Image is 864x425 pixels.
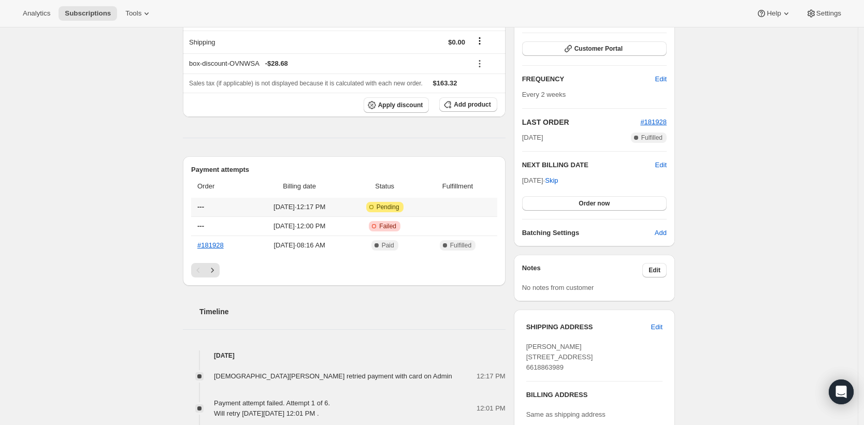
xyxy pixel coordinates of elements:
span: Edit [655,74,667,84]
span: Subscriptions [65,9,111,18]
h2: Timeline [199,306,506,317]
button: Analytics [17,6,56,21]
h4: [DATE] [183,350,506,361]
span: Fulfilled [450,241,471,250]
button: Order now [522,196,667,211]
button: Skip [539,172,564,189]
button: Edit [642,263,667,277]
span: Failed [379,222,396,230]
div: Open Intercom Messenger [829,379,854,404]
th: Order [191,175,251,198]
button: Edit [655,160,667,170]
span: 12:17 PM [477,371,506,382]
span: $163.32 [433,79,457,87]
span: Skip [545,175,558,186]
span: $0.00 [448,38,465,46]
h3: Notes [522,263,643,277]
span: [DATE] · 08:16 AM [254,240,345,251]
span: Tools [125,9,141,18]
button: Edit [649,71,673,87]
span: [DEMOGRAPHIC_DATA][PERSON_NAME] retried payment with card on Admin [214,372,452,380]
a: #181928 [640,118,667,126]
span: Customer Portal [574,45,623,53]
span: [DATE] · [522,177,558,184]
button: Settings [800,6,847,21]
span: No notes from customer [522,284,594,291]
a: #181928 [197,241,224,249]
span: --- [197,203,204,211]
h2: NEXT BILLING DATE [522,160,655,170]
h2: FREQUENCY [522,74,655,84]
span: Sales tax (if applicable) is not displayed because it is calculated with each new order. [189,80,423,87]
span: Paid [382,241,394,250]
nav: Pagination [191,263,497,277]
span: Status [351,181,418,192]
span: - $28.68 [265,58,288,69]
span: Order now [579,199,610,208]
button: Add [649,225,673,241]
button: Edit [645,319,669,335]
th: Shipping [183,31,310,53]
h3: SHIPPING ADDRESS [526,322,651,332]
span: Fulfilled [641,134,663,142]
button: Next [205,263,220,277]
button: #181928 [640,117,667,127]
span: Add [655,228,667,238]
button: Shipping actions [471,35,488,47]
span: Same as shipping address [526,411,606,418]
span: Edit [651,322,663,332]
button: Customer Portal [522,41,667,56]
button: Help [750,6,797,21]
button: Tools [119,6,158,21]
span: [PERSON_NAME] [STREET_ADDRESS] 6618863989 [526,343,593,371]
span: 12:01 PM [477,403,506,414]
button: Add product [439,97,497,112]
span: Settings [816,9,841,18]
span: --- [197,222,204,230]
button: Apply discount [364,97,429,113]
span: Fulfillment [424,181,491,192]
div: Payment attempt failed. Attempt 1 of 6. Will retry [DATE][DATE] 12:01 PM . [214,398,330,419]
h2: LAST ORDER [522,117,641,127]
span: Edit [649,266,660,274]
span: Billing date [254,181,345,192]
h6: Batching Settings [522,228,655,238]
span: [DATE] [522,133,543,143]
span: Pending [377,203,399,211]
span: Every 2 weeks [522,91,566,98]
span: Analytics [23,9,50,18]
div: box-discount-OVNWSA [189,58,465,69]
h3: BILLING ADDRESS [526,390,663,400]
span: Apply discount [378,101,423,109]
span: Add product [454,100,491,109]
span: Help [767,9,781,18]
h2: Payment attempts [191,165,497,175]
span: [DATE] · 12:00 PM [254,221,345,231]
button: Subscriptions [59,6,117,21]
span: [DATE] · 12:17 PM [254,202,345,212]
